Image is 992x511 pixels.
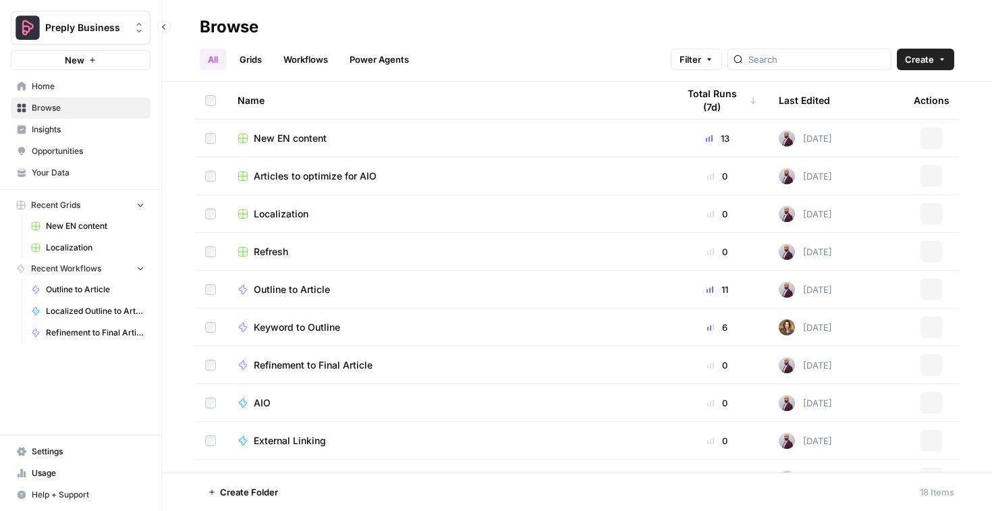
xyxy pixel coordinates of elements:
[920,485,954,499] div: 18 Items
[238,82,656,119] div: Name
[25,215,150,237] a: New EN content
[779,395,795,411] img: 61445erud2hss7yawz6txj1svo73
[238,321,656,334] a: Keyword to Outline
[779,206,795,222] img: 61445erud2hss7yawz6txj1svo73
[254,396,271,410] span: AIO
[31,263,101,275] span: Recent Workflows
[254,321,340,334] span: Keyword to Outline
[914,82,949,119] div: Actions
[11,462,150,484] a: Usage
[11,50,150,70] button: New
[231,49,270,70] a: Grids
[678,472,757,485] div: 0
[65,53,84,67] span: New
[254,434,326,448] span: External Linking
[11,195,150,215] button: Recent Grids
[46,220,144,232] span: New EN content
[11,259,150,279] button: Recent Workflows
[678,283,757,296] div: 11
[46,242,144,254] span: Localization
[200,481,286,503] button: Create Folder
[238,434,656,448] a: External Linking
[238,207,656,221] a: Localization
[779,206,832,222] div: [DATE]
[678,434,757,448] div: 0
[25,322,150,344] a: Refinement to Final Article
[254,169,377,183] span: Articles to optimize for AIO
[11,119,150,140] a: Insights
[45,21,127,34] span: Preply Business
[678,132,757,145] div: 13
[238,283,656,296] a: Outline to Article
[779,470,795,487] img: 61445erud2hss7yawz6txj1svo73
[254,283,330,296] span: Outline to Article
[254,207,308,221] span: Localization
[238,169,656,183] a: Articles to optimize for AIO
[779,357,832,373] div: [DATE]
[678,358,757,372] div: 0
[779,433,832,449] div: [DATE]
[678,321,757,334] div: 6
[32,167,144,179] span: Your Data
[779,433,795,449] img: 61445erud2hss7yawz6txj1svo73
[678,82,757,119] div: Total Runs (7d)
[32,80,144,92] span: Home
[779,470,832,487] div: [DATE]
[779,244,795,260] img: 61445erud2hss7yawz6txj1svo73
[680,53,701,66] span: Filter
[779,281,795,298] img: 61445erud2hss7yawz6txj1svo73
[220,485,278,499] span: Create Folder
[671,49,722,70] button: Filter
[678,207,757,221] div: 0
[11,140,150,162] a: Opportunities
[275,49,336,70] a: Workflows
[779,395,832,411] div: [DATE]
[11,97,150,119] a: Browse
[11,76,150,97] a: Home
[238,472,656,485] a: AI Content Optimization
[46,305,144,317] span: Localized Outline to Article
[341,49,417,70] a: Power Agents
[200,49,226,70] a: All
[238,396,656,410] a: AIO
[32,489,144,501] span: Help + Support
[779,244,832,260] div: [DATE]
[779,319,795,335] img: ezwwa2352ulo23wb7k9xg7b02c5f
[16,16,40,40] img: Preply Business Logo
[254,358,373,372] span: Refinement to Final Article
[748,53,885,66] input: Search
[779,168,795,184] img: 61445erud2hss7yawz6txj1svo73
[779,130,832,146] div: [DATE]
[25,279,150,300] a: Outline to Article
[779,319,832,335] div: [DATE]
[897,49,954,70] button: Create
[779,130,795,146] img: 61445erud2hss7yawz6txj1svo73
[32,124,144,136] span: Insights
[11,441,150,462] a: Settings
[238,245,656,259] a: Refresh
[678,245,757,259] div: 0
[46,327,144,339] span: Refinement to Final Article
[254,245,288,259] span: Refresh
[32,145,144,157] span: Opportunities
[254,132,327,145] span: New EN content
[678,396,757,410] div: 0
[678,169,757,183] div: 0
[779,82,830,119] div: Last Edited
[25,300,150,322] a: Localized Outline to Article
[200,16,258,38] div: Browse
[779,281,832,298] div: [DATE]
[25,237,150,259] a: Localization
[238,358,656,372] a: Refinement to Final Article
[779,168,832,184] div: [DATE]
[11,11,150,45] button: Workspace: Preply Business
[905,53,934,66] span: Create
[11,162,150,184] a: Your Data
[254,472,362,485] span: AI Content Optimization
[46,284,144,296] span: Outline to Article
[32,446,144,458] span: Settings
[32,467,144,479] span: Usage
[31,199,80,211] span: Recent Grids
[779,357,795,373] img: 61445erud2hss7yawz6txj1svo73
[11,484,150,506] button: Help + Support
